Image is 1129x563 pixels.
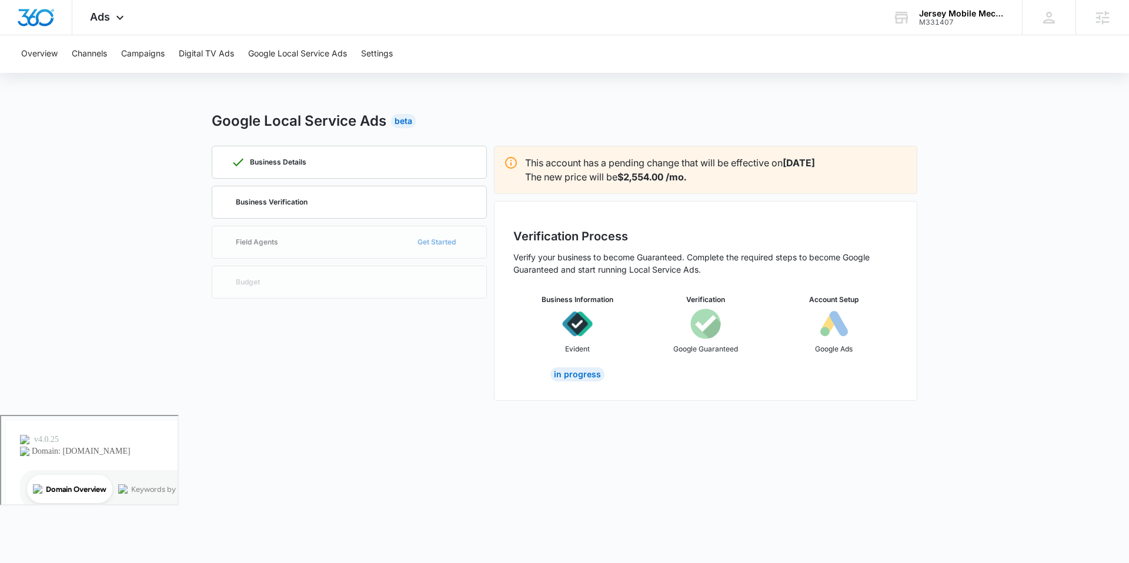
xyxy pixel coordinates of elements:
[525,170,686,184] p: The new price will be
[686,294,725,305] h3: Verification
[19,19,28,28] img: logo_orange.svg
[673,344,738,354] p: Google Guaranteed
[617,171,686,183] strong: $2,554.00 /mo.
[815,344,853,354] p: Google Ads
[72,35,107,73] button: Channels
[90,11,110,23] span: Ads
[391,114,416,128] div: Beta
[212,110,386,132] h2: Google Local Service Ads
[212,186,487,219] a: Business Verification
[565,344,590,354] p: Evident
[21,35,58,73] button: Overview
[525,156,907,170] p: This account has a pending change that will be effective on
[121,35,165,73] button: Campaigns
[919,9,1005,18] div: account name
[562,309,593,339] img: icon-evident.svg
[783,157,815,169] strong: [DATE]
[19,31,28,40] img: website_grey.svg
[179,35,234,73] button: Digital TV Ads
[919,18,1005,26] div: account id
[130,69,198,77] div: Keywords by Traffic
[248,35,347,73] button: Google Local Service Ads
[690,309,721,339] img: icon-googleGuaranteed.svg
[117,68,126,78] img: tab_keywords_by_traffic_grey.svg
[513,251,898,276] p: Verify your business to become Guaranteed. Complete the required steps to become Google Guarantee...
[250,159,306,166] p: Business Details
[212,146,487,179] a: Business Details
[236,199,308,206] p: Business Verification
[45,69,105,77] div: Domain Overview
[542,294,613,305] h3: Business Information
[513,227,898,245] h2: Verification Process
[809,294,859,305] h3: Account Setup
[819,309,849,339] img: icon-googleAds-b.svg
[32,68,41,78] img: tab_domain_overview_orange.svg
[31,31,129,40] div: Domain: [DOMAIN_NAME]
[33,19,58,28] div: v 4.0.25
[361,35,393,73] button: Settings
[550,367,604,381] div: In Progress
